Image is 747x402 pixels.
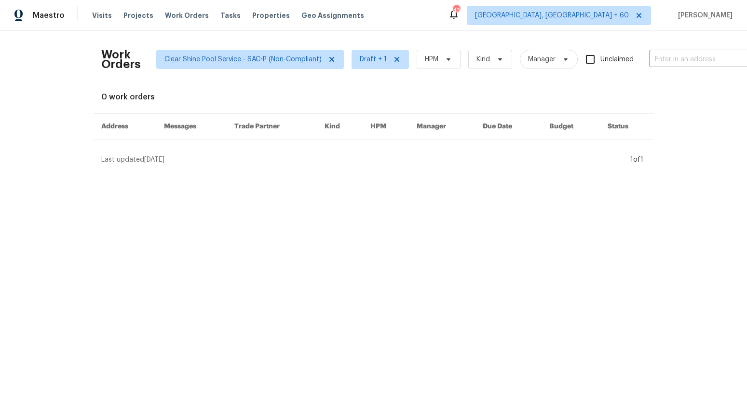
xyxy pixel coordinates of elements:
[101,155,627,165] div: Last updated
[630,155,643,165] div: 1 of 1
[475,11,629,20] span: [GEOGRAPHIC_DATA], [GEOGRAPHIC_DATA] + 60
[165,11,209,20] span: Work Orders
[101,92,646,102] div: 0 work orders
[101,50,141,69] h2: Work Orders
[94,114,156,139] th: Address
[220,12,241,19] span: Tasks
[227,114,317,139] th: Trade Partner
[92,11,112,20] span: Visits
[528,55,556,64] span: Manager
[317,114,363,139] th: Kind
[600,55,634,65] span: Unclaimed
[156,114,227,139] th: Messages
[301,11,364,20] span: Geo Assignments
[123,11,153,20] span: Projects
[425,55,438,64] span: HPM
[600,114,653,139] th: Status
[144,156,164,163] span: [DATE]
[252,11,290,20] span: Properties
[649,52,746,67] input: Enter in an address
[475,114,542,139] th: Due Date
[360,55,387,64] span: Draft + 1
[453,6,460,15] div: 438
[476,55,490,64] span: Kind
[409,114,475,139] th: Manager
[33,11,65,20] span: Maestro
[542,114,600,139] th: Budget
[363,114,409,139] th: HPM
[674,11,733,20] span: [PERSON_NAME]
[164,55,322,64] span: Clear Shine Pool Service - SAC-P (Non-Compliant)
